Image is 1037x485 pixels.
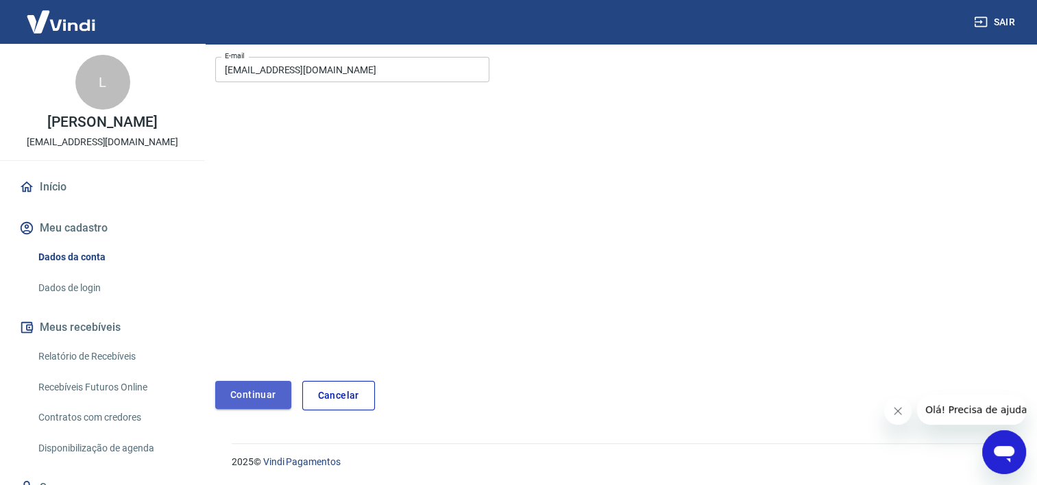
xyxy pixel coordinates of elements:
a: Dados da conta [33,243,188,271]
button: Meus recebíveis [16,312,188,343]
label: E-mail [225,51,244,61]
span: Olá! Precisa de ajuda? [8,10,115,21]
a: Contratos com credores [33,403,188,432]
div: L [75,55,130,110]
p: 2025 © [232,455,1004,469]
iframe: Fechar mensagem [884,397,912,425]
a: Vindi Pagamentos [263,456,341,467]
button: Continuar [215,381,291,409]
a: Início [16,172,188,202]
a: Dados de login [33,274,188,302]
a: Cancelar [302,381,375,410]
p: [PERSON_NAME] [47,115,157,129]
button: Sair [971,10,1021,35]
a: Recebíveis Futuros Online [33,373,188,401]
p: [EMAIL_ADDRESS][DOMAIN_NAME] [27,135,178,149]
a: Relatório de Recebíveis [33,343,188,371]
a: Disponibilização de agenda [33,434,188,462]
iframe: Mensagem da empresa [917,395,1026,425]
iframe: Botão para abrir a janela de mensagens [982,430,1026,474]
button: Meu cadastro [16,213,188,243]
img: Vindi [16,1,106,42]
